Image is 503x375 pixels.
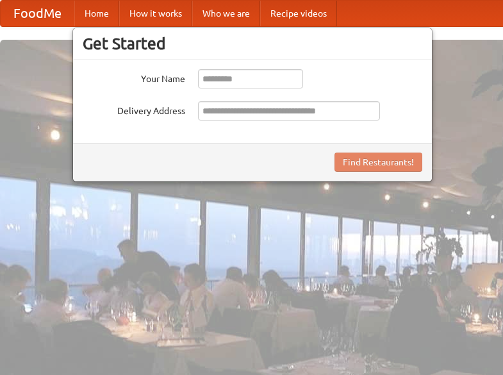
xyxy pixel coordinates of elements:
[74,1,119,26] a: Home
[83,34,422,53] h3: Get Started
[192,1,260,26] a: Who we are
[119,1,192,26] a: How it works
[1,1,74,26] a: FoodMe
[334,153,422,172] button: Find Restaurants!
[260,1,337,26] a: Recipe videos
[83,101,185,117] label: Delivery Address
[83,69,185,85] label: Your Name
